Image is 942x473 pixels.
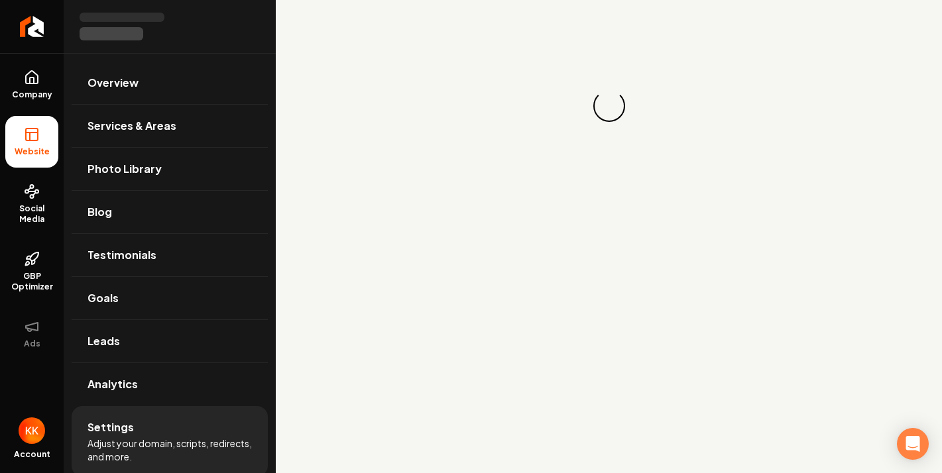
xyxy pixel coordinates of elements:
[5,271,58,292] span: GBP Optimizer
[5,203,58,225] span: Social Media
[88,333,120,349] span: Leads
[5,173,58,235] a: Social Media
[19,417,45,444] button: Open user button
[88,118,176,134] span: Services & Areas
[5,308,58,360] button: Ads
[72,191,268,233] a: Blog
[88,161,162,177] span: Photo Library
[9,146,55,157] span: Website
[88,437,252,463] span: Adjust your domain, scripts, redirects, and more.
[72,363,268,405] a: Analytics
[14,449,50,460] span: Account
[88,75,139,91] span: Overview
[19,339,46,349] span: Ads
[88,419,134,435] span: Settings
[5,240,58,303] a: GBP Optimizer
[72,148,268,190] a: Photo Library
[72,234,268,276] a: Testimonials
[88,376,138,392] span: Analytics
[72,62,268,104] a: Overview
[20,16,44,37] img: Rebolt Logo
[72,105,268,147] a: Services & Areas
[88,204,112,220] span: Blog
[72,277,268,319] a: Goals
[897,428,929,460] div: Open Intercom Messenger
[88,247,156,263] span: Testimonials
[88,290,119,306] span: Goals
[5,59,58,111] a: Company
[587,84,631,128] div: Loading
[19,417,45,444] img: Kyle Kearney
[7,89,58,100] span: Company
[72,320,268,362] a: Leads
